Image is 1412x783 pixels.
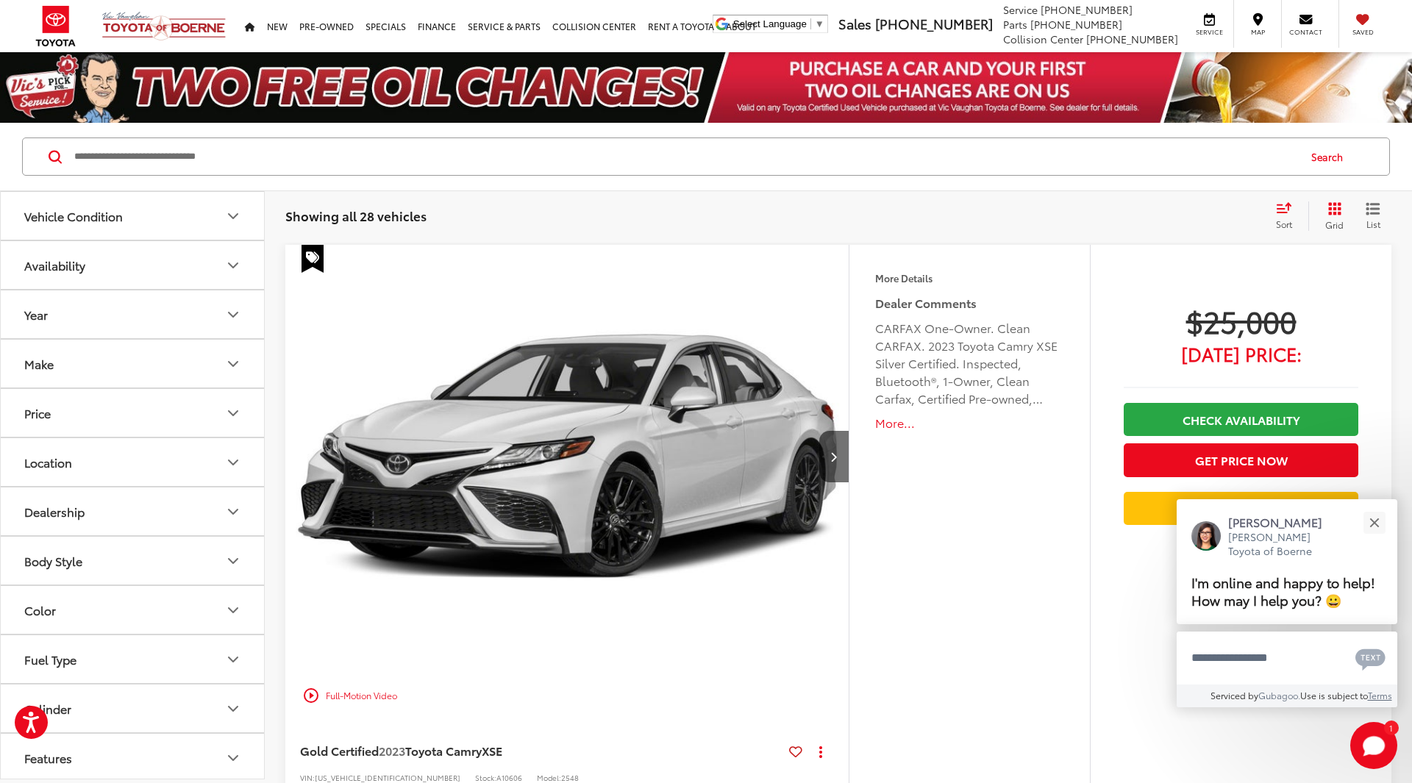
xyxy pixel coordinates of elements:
[1003,17,1027,32] span: Parts
[224,257,242,274] div: Availability
[1350,722,1397,769] button: Toggle Chat Window
[1,635,265,683] button: Fuel TypeFuel Type
[1,438,265,486] button: LocationLocation
[1177,632,1397,684] textarea: Type your message
[482,742,502,759] span: XSE
[475,772,496,783] span: Stock:
[315,772,460,783] span: [US_VEHICLE_IDENTIFICATION_NUMBER]
[224,306,242,323] div: Year
[224,355,242,373] div: Make
[1041,2,1133,17] span: [PHONE_NUMBER]
[224,700,242,718] div: Cylinder
[224,454,242,471] div: Location
[819,746,822,757] span: dropdown dots
[1,734,265,782] button: FeaturesFeatures
[1,192,265,240] button: Vehicle ConditionVehicle Condition
[24,258,85,272] div: Availability
[733,18,807,29] span: Select Language
[1228,514,1337,530] p: [PERSON_NAME]
[224,503,242,521] div: Dealership
[101,11,227,41] img: Vic Vaughan Toyota of Boerne
[875,14,993,33] span: [PHONE_NUMBER]
[300,772,315,783] span: VIN:
[379,742,405,759] span: 2023
[24,751,72,765] div: Features
[1003,2,1038,17] span: Service
[1355,647,1386,671] svg: Text
[1,684,265,732] button: CylinderCylinder
[1269,201,1308,231] button: Select sort value
[1347,27,1379,37] span: Saved
[1,586,265,634] button: ColorColor
[1177,499,1397,707] div: Close[PERSON_NAME][PERSON_NAME] Toyota of BoerneI'm online and happy to help! How may I help you?...
[1350,722,1397,769] svg: Start Chat
[1191,572,1375,609] span: I'm online and happy to help! How may I help you? 😀
[1124,302,1358,339] span: $25,000
[24,209,123,223] div: Vehicle Condition
[300,742,379,759] span: Gold Certified
[1124,443,1358,476] button: Get Price Now
[1325,218,1344,231] span: Grid
[1351,641,1390,674] button: Chat with SMS
[1300,689,1368,701] span: Use is subject to
[405,742,482,759] span: Toyota Camry
[1358,507,1390,538] button: Close
[1,290,265,338] button: YearYear
[1086,32,1178,46] span: [PHONE_NUMBER]
[224,749,242,767] div: Features
[1124,403,1358,436] a: Check Availability
[224,601,242,619] div: Color
[875,294,1064,312] h5: Dealer Comments
[24,701,71,715] div: Cylinder
[1276,218,1292,230] span: Sort
[537,772,561,783] span: Model:
[24,357,54,371] div: Make
[1193,27,1226,37] span: Service
[285,207,427,224] span: Showing all 28 vehicles
[1308,201,1355,231] button: Grid View
[224,552,242,570] div: Body Style
[1124,346,1358,361] span: [DATE] Price:
[808,738,834,764] button: Actions
[24,554,82,568] div: Body Style
[561,772,579,783] span: 2548
[24,307,48,321] div: Year
[1,340,265,387] button: MakeMake
[875,415,1064,432] button: More...
[1241,27,1274,37] span: Map
[875,273,1064,283] h4: More Details
[1124,492,1358,525] a: Value Your Trade
[224,207,242,225] div: Vehicle Condition
[1297,138,1364,175] button: Search
[285,245,850,668] div: 2023 Toyota Camry XSE 0
[496,772,522,783] span: A10606
[1289,27,1322,37] span: Contact
[224,651,242,668] div: Fuel Type
[1,241,265,289] button: AvailabilityAvailability
[1368,689,1392,701] a: Terms
[73,139,1297,174] input: Search by Make, Model, or Keyword
[285,245,850,668] a: 2023 Toyota Camry XSE2023 Toyota Camry XSE2023 Toyota Camry XSE2023 Toyota Camry XSE
[819,431,849,482] button: Next image
[24,504,85,518] div: Dealership
[24,603,56,617] div: Color
[810,18,811,29] span: ​
[300,743,783,759] a: Gold Certified2023Toyota CamryXSE
[875,319,1064,407] div: CARFAX One-Owner. Clean CARFAX. 2023 Toyota Camry XSE Silver Certified. Inspected, Bluetooth®, 1-...
[815,18,824,29] span: ▼
[1210,689,1258,701] span: Serviced by
[1389,724,1393,731] span: 1
[24,455,72,469] div: Location
[1,389,265,437] button: PricePrice
[302,245,324,273] span: Special
[1228,530,1337,559] p: [PERSON_NAME] Toyota of Boerne
[285,245,850,669] img: 2023 Toyota Camry XSE
[1003,32,1083,46] span: Collision Center
[224,404,242,422] div: Price
[1258,689,1300,701] a: Gubagoo.
[733,18,824,29] a: Select Language​
[24,652,76,666] div: Fuel Type
[838,14,871,33] span: Sales
[1366,218,1380,230] span: List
